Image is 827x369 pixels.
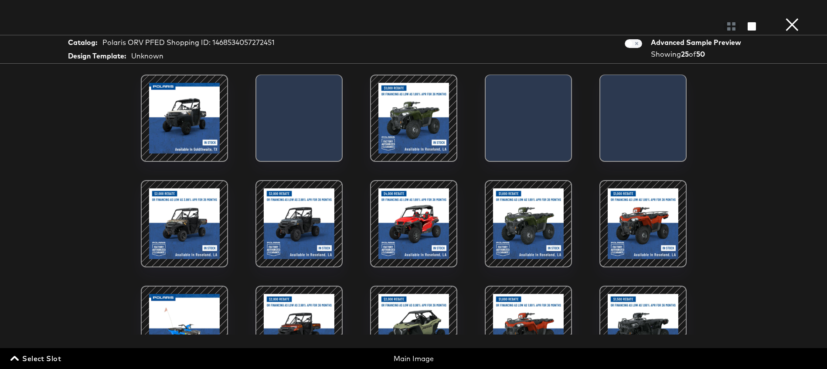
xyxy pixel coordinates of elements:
span: Select Slot [12,352,61,365]
div: Main Image [281,354,546,364]
button: Select Slot [9,352,65,365]
div: Unknown [131,51,163,61]
strong: Catalog: [68,38,97,48]
strong: Design Template: [68,51,126,61]
div: Showing of [651,49,744,59]
div: Polaris ORV PFED Shopping ID: 1468534057272451 [102,38,275,48]
strong: 25 [681,50,689,58]
strong: 50 [696,50,705,58]
div: Advanced Sample Preview [651,38,744,48]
